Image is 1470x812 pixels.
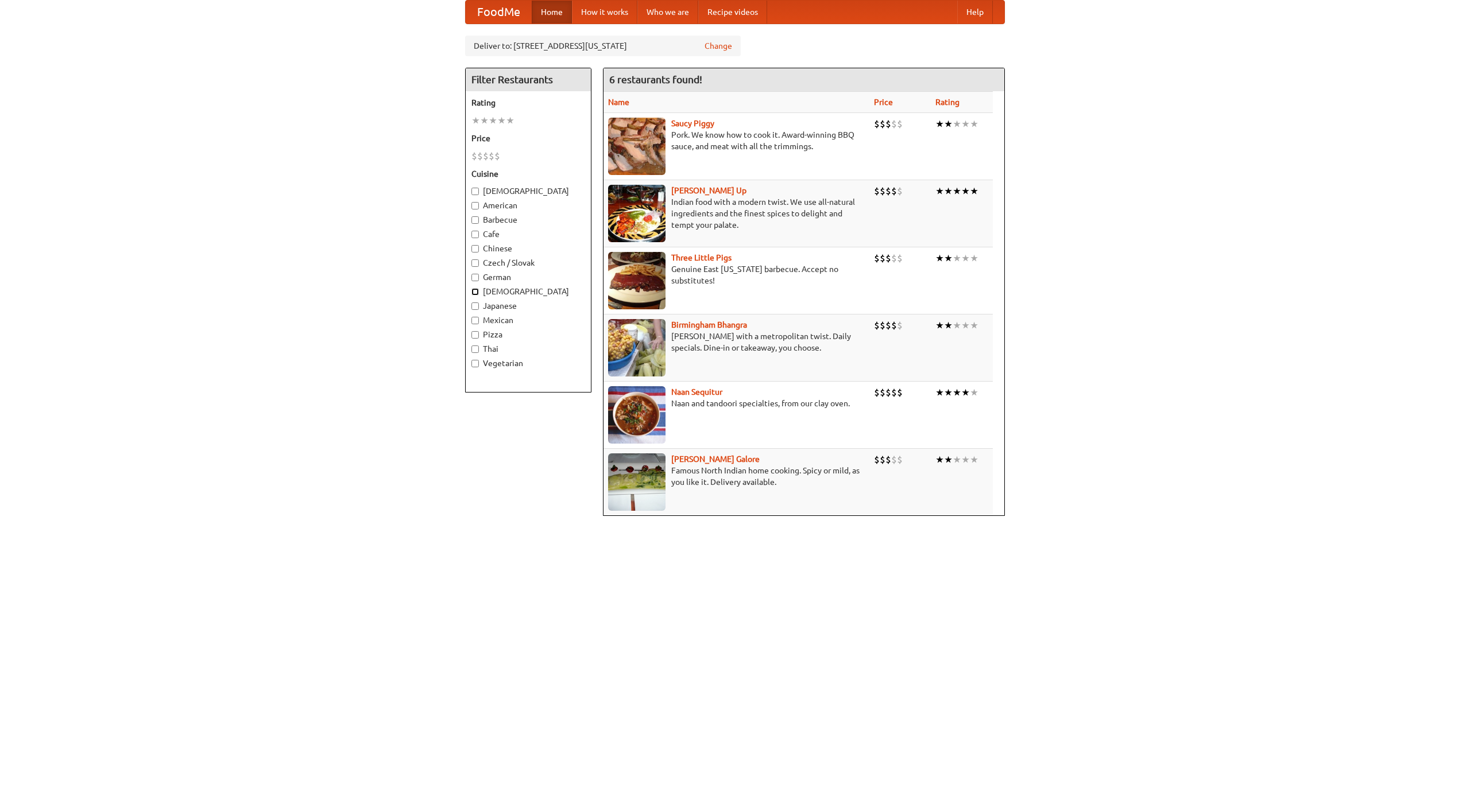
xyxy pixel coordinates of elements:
[608,98,629,107] a: Name
[705,40,732,52] a: Change
[471,343,585,355] label: Thai
[874,185,880,197] li: $
[970,252,978,265] li: ★
[874,98,893,107] a: Price
[671,387,722,397] a: Naan Sequitur
[961,185,970,197] li: ★
[953,185,961,197] li: ★
[608,252,666,309] img: littlepigs.jpg
[961,453,970,466] li: ★
[874,252,880,265] li: $
[471,168,585,180] h5: Cuisine
[961,118,970,130] li: ★
[880,185,885,197] li: $
[608,386,666,444] img: naansequitur.jpg
[671,253,732,262] a: Three Little Pigs
[532,1,572,24] a: Home
[970,185,978,197] li: ★
[671,320,747,329] a: Birmingham Bhangra
[891,252,897,265] li: $
[953,453,961,466] li: ★
[961,252,970,265] li: ★
[935,319,944,332] li: ★
[874,118,880,130] li: $
[471,231,479,238] input: Cafe
[897,386,903,399] li: $
[935,185,944,197] li: ★
[935,252,944,265] li: ★
[671,454,760,464] a: [PERSON_NAME] Galore
[608,196,865,231] p: Indian food with a modern twist. We use all-natural ingredients and the finest spices to delight ...
[944,319,953,332] li: ★
[671,186,746,195] a: [PERSON_NAME] Up
[471,300,585,312] label: Japanese
[471,345,479,353] input: Thai
[880,386,885,399] li: $
[471,259,479,267] input: Czech / Slovak
[885,185,891,197] li: $
[471,274,479,281] input: German
[471,228,585,240] label: Cafe
[698,1,767,24] a: Recipe videos
[471,360,479,367] input: Vegetarian
[471,200,585,211] label: American
[957,1,993,24] a: Help
[944,386,953,399] li: ★
[935,118,944,130] li: ★
[471,257,585,269] label: Czech / Slovak
[471,216,479,224] input: Barbecue
[885,453,891,466] li: $
[874,386,880,399] li: $
[471,358,585,369] label: Vegetarian
[489,114,497,127] li: ★
[506,114,514,127] li: ★
[953,252,961,265] li: ★
[465,36,741,56] div: Deliver to: [STREET_ADDRESS][US_STATE]
[891,319,897,332] li: $
[874,319,880,332] li: $
[471,329,585,340] label: Pizza
[471,133,585,144] h5: Price
[483,150,489,162] li: $
[891,118,897,130] li: $
[897,319,903,332] li: $
[944,252,953,265] li: ★
[497,114,506,127] li: ★
[935,386,944,399] li: ★
[970,319,978,332] li: ★
[608,129,865,152] p: Pork. We know how to cook it. Award-winning BBQ sauce, and meat with all the trimmings.
[608,319,666,376] img: bhangra.jpg
[880,319,885,332] li: $
[480,114,489,127] li: ★
[471,188,479,195] input: [DEMOGRAPHIC_DATA]
[880,453,885,466] li: $
[471,331,479,339] input: Pizza
[637,1,698,24] a: Who we are
[891,185,897,197] li: $
[944,185,953,197] li: ★
[608,465,865,488] p: Famous North Indian home cooking. Spicy or mild, as you like it. Delivery available.
[885,386,891,399] li: $
[953,319,961,332] li: ★
[880,118,885,130] li: $
[471,286,585,297] label: [DEMOGRAPHIC_DATA]
[608,398,865,409] p: Naan and tandoori specialties, from our clay oven.
[471,288,479,296] input: [DEMOGRAPHIC_DATA]
[471,150,477,162] li: $
[885,319,891,332] li: $
[961,386,970,399] li: ★
[671,119,714,128] a: Saucy Piggy
[961,319,970,332] li: ★
[944,118,953,130] li: ★
[891,386,897,399] li: $
[885,118,891,130] li: $
[471,317,479,324] input: Mexican
[466,68,591,91] h4: Filter Restaurants
[471,314,585,326] label: Mexican
[466,1,532,24] a: FoodMe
